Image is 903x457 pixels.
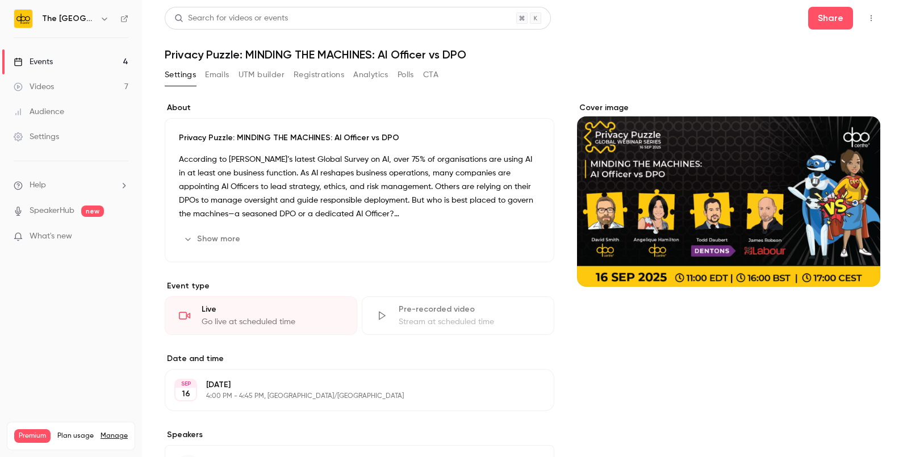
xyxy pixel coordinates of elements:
[353,66,388,84] button: Analytics
[81,206,104,217] span: new
[174,12,288,24] div: Search for videos or events
[165,66,196,84] button: Settings
[179,132,540,144] p: Privacy Puzzle: MINDING THE MACHINES: AI Officer vs DPO
[577,102,880,287] section: Cover image
[577,102,880,114] label: Cover image
[14,10,32,28] img: The DPO Centre
[202,304,343,315] div: Live
[42,13,95,24] h6: The [GEOGRAPHIC_DATA]
[165,296,357,335] div: LiveGo live at scheduled time
[179,230,247,248] button: Show more
[14,106,64,118] div: Audience
[175,380,196,388] div: SEP
[14,179,128,191] li: help-dropdown-opener
[179,153,540,221] p: According to [PERSON_NAME]’s latest Global Survey on AI, over 75% of organisations are using AI i...
[398,66,414,84] button: Polls
[14,81,54,93] div: Videos
[205,66,229,84] button: Emails
[423,66,438,84] button: CTA
[202,316,343,328] div: Go live at scheduled time
[206,379,494,391] p: [DATE]
[14,429,51,443] span: Premium
[101,431,128,441] a: Manage
[57,431,94,441] span: Plan usage
[115,232,128,242] iframe: Noticeable Trigger
[30,205,74,217] a: SpeakerHub
[14,131,59,142] div: Settings
[165,353,554,364] label: Date and time
[165,429,554,441] label: Speakers
[808,7,853,30] button: Share
[30,179,46,191] span: Help
[165,280,554,292] p: Event type
[399,316,540,328] div: Stream at scheduled time
[30,230,72,242] span: What's new
[165,102,554,114] label: About
[294,66,344,84] button: Registrations
[206,392,494,401] p: 4:00 PM - 4:45 PM, [GEOGRAPHIC_DATA]/[GEOGRAPHIC_DATA]
[239,66,285,84] button: UTM builder
[165,48,880,61] h1: Privacy Puzzle: MINDING THE MACHINES: AI Officer vs DPO
[362,296,554,335] div: Pre-recorded videoStream at scheduled time
[182,388,190,400] p: 16
[14,56,53,68] div: Events
[399,304,540,315] div: Pre-recorded video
